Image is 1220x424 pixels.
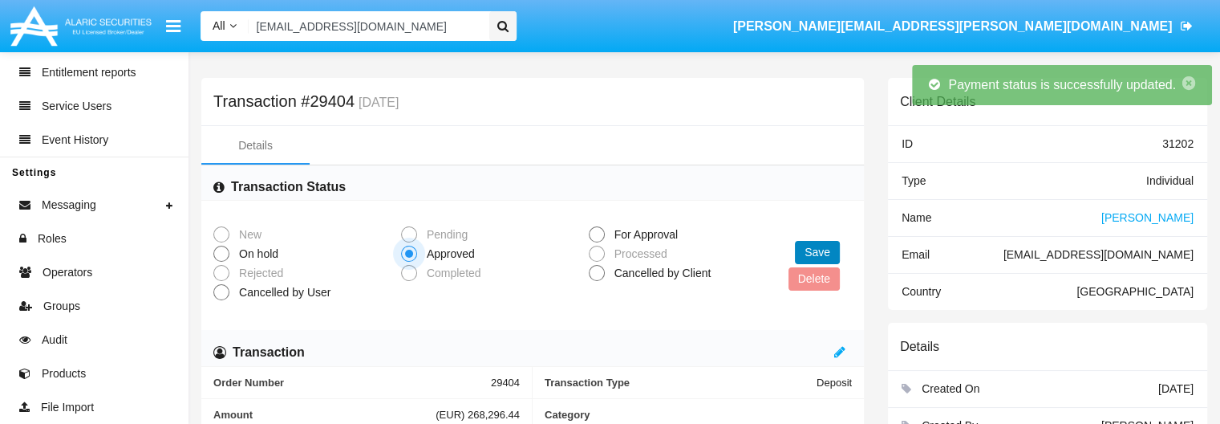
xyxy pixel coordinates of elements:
[491,377,520,389] span: 29404
[213,377,491,389] span: Order Number
[201,18,249,35] a: All
[417,265,485,282] span: Completed
[725,4,1200,49] a: [PERSON_NAME][EMAIL_ADDRESS][PERSON_NAME][DOMAIN_NAME]
[436,409,520,421] span: (EUR) 268,296.44
[817,377,852,389] span: Deposit
[41,399,94,416] span: File Import
[229,246,282,263] span: On hold
[42,64,136,81] span: Entitlement reports
[417,246,479,263] span: Approved
[42,197,96,214] span: Messaging
[8,2,154,50] img: Logo image
[795,241,840,264] button: Save
[229,284,334,301] span: Cancelled by User
[43,264,92,281] span: Operators
[605,246,671,263] span: Processed
[231,178,346,196] h6: Transaction Status
[229,226,265,243] span: New
[213,19,225,32] span: All
[605,226,682,243] span: For Approval
[249,11,484,41] input: Search
[42,132,108,149] span: Event History
[545,409,852,421] span: Category
[42,332,67,349] span: Audit
[948,78,1176,92] span: Payment status is successfully updated.
[605,265,715,282] span: Cancelled by Client
[42,365,86,382] span: Products
[545,377,817,389] span: Transaction Type
[213,409,436,421] span: Amount
[229,265,287,282] span: Rejected
[233,344,305,361] h6: Transaction
[417,226,472,243] span: Pending
[42,98,111,115] span: Service Users
[43,298,80,315] span: Groups
[733,19,1173,33] span: [PERSON_NAME][EMAIL_ADDRESS][PERSON_NAME][DOMAIN_NAME]
[788,267,840,291] button: Delete
[38,230,67,247] span: Roles
[238,137,273,154] div: Details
